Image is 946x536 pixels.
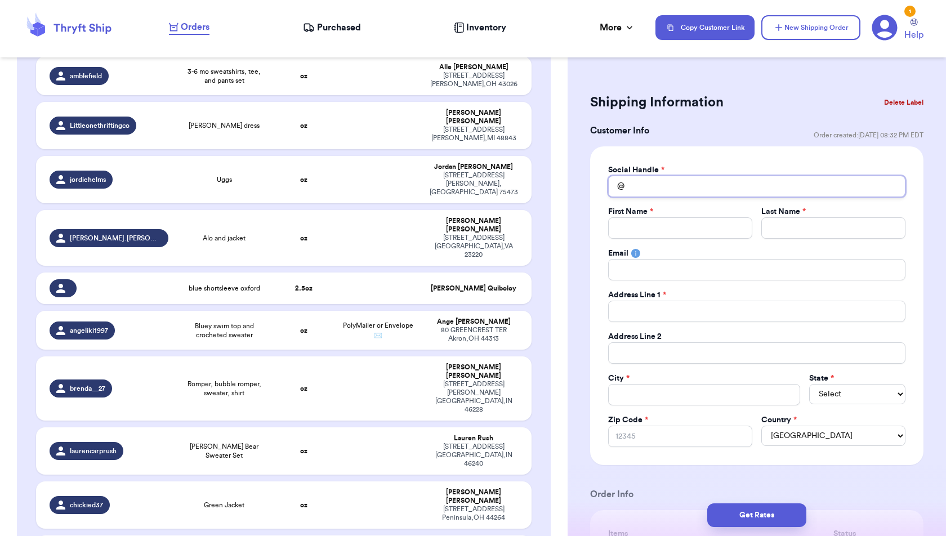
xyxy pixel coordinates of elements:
[809,373,834,384] label: State
[904,28,923,42] span: Help
[70,446,117,455] span: laurencarprush
[300,122,307,129] strong: oz
[203,234,246,243] span: Alo and jacket
[300,327,307,334] strong: oz
[872,15,898,41] a: 1
[761,15,860,40] button: New Shipping Order
[429,318,518,326] div: Ange [PERSON_NAME]
[181,20,209,34] span: Orders
[904,19,923,42] a: Help
[761,206,806,217] label: Last Name
[429,284,518,293] div: [PERSON_NAME] Quiboloy
[182,321,267,340] span: Bluey swim top and crocheted sweater
[608,248,628,259] label: Email
[590,124,649,137] h3: Customer Info
[454,21,506,34] a: Inventory
[317,21,361,34] span: Purchased
[429,363,518,380] div: [PERSON_NAME] [PERSON_NAME]
[70,501,103,510] span: chickied37
[169,20,209,35] a: Orders
[429,171,518,196] div: [STREET_ADDRESS] [PERSON_NAME] , [GEOGRAPHIC_DATA] 75473
[182,67,267,85] span: 3-6 mo sweatshirts, tee, and pants set
[590,488,923,501] h3: Order Info
[608,373,630,384] label: City
[429,380,518,414] div: [STREET_ADDRESS][PERSON_NAME] [GEOGRAPHIC_DATA] , IN 46228
[608,164,664,176] label: Social Handle
[608,426,752,447] input: 12345
[608,414,648,426] label: Zip Code
[429,72,518,88] div: [STREET_ADDRESS] [PERSON_NAME] , OH 43026
[189,121,260,130] span: [PERSON_NAME] dress
[182,379,267,397] span: Romper, bubble romper, sweater, shirt
[429,234,518,259] div: [STREET_ADDRESS] [GEOGRAPHIC_DATA] , VA 23220
[880,90,928,115] button: Delete Label
[429,126,518,142] div: [STREET_ADDRESS] [PERSON_NAME] , MI 48843
[70,121,130,130] span: Littleonethriftingco
[295,285,313,292] strong: 2.5 oz
[189,284,260,293] span: blue shortsleeve oxford
[182,442,267,460] span: [PERSON_NAME] Bear Sweater Set
[300,73,307,79] strong: oz
[70,234,161,243] span: [PERSON_NAME].[PERSON_NAME]
[429,326,518,343] div: 80 GREENCREST TER Akron , OH 44313
[429,217,518,234] div: [PERSON_NAME] [PERSON_NAME]
[429,443,518,468] div: [STREET_ADDRESS] [GEOGRAPHIC_DATA] , IN 46240
[70,384,105,393] span: brenda__27
[608,206,653,217] label: First Name
[608,176,624,197] div: @
[429,163,518,171] div: Jordan [PERSON_NAME]
[300,502,307,508] strong: oz
[466,21,506,34] span: Inventory
[303,21,361,34] a: Purchased
[70,326,108,335] span: angeliki1997
[70,72,102,81] span: amblefield
[608,289,666,301] label: Address Line 1
[429,109,518,126] div: [PERSON_NAME] [PERSON_NAME]
[70,175,106,184] span: jordiehelms
[217,175,232,184] span: Uggs
[300,385,307,392] strong: oz
[814,131,923,140] span: Order created: [DATE] 08:32 PM EDT
[429,63,518,72] div: Alle [PERSON_NAME]
[600,21,635,34] div: More
[590,93,724,111] h2: Shipping Information
[429,505,518,522] div: [STREET_ADDRESS] Peninsula , OH 44264
[904,6,916,17] div: 1
[761,414,797,426] label: Country
[608,331,662,342] label: Address Line 2
[300,176,307,183] strong: oz
[429,488,518,505] div: [PERSON_NAME] [PERSON_NAME]
[655,15,755,40] button: Copy Customer Link
[343,322,413,339] span: PolyMailer or Envelope ✉️
[204,501,244,510] span: Green Jacket
[707,503,806,527] button: Get Rates
[300,235,307,242] strong: oz
[429,434,518,443] div: Lauren Rush
[300,448,307,454] strong: oz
